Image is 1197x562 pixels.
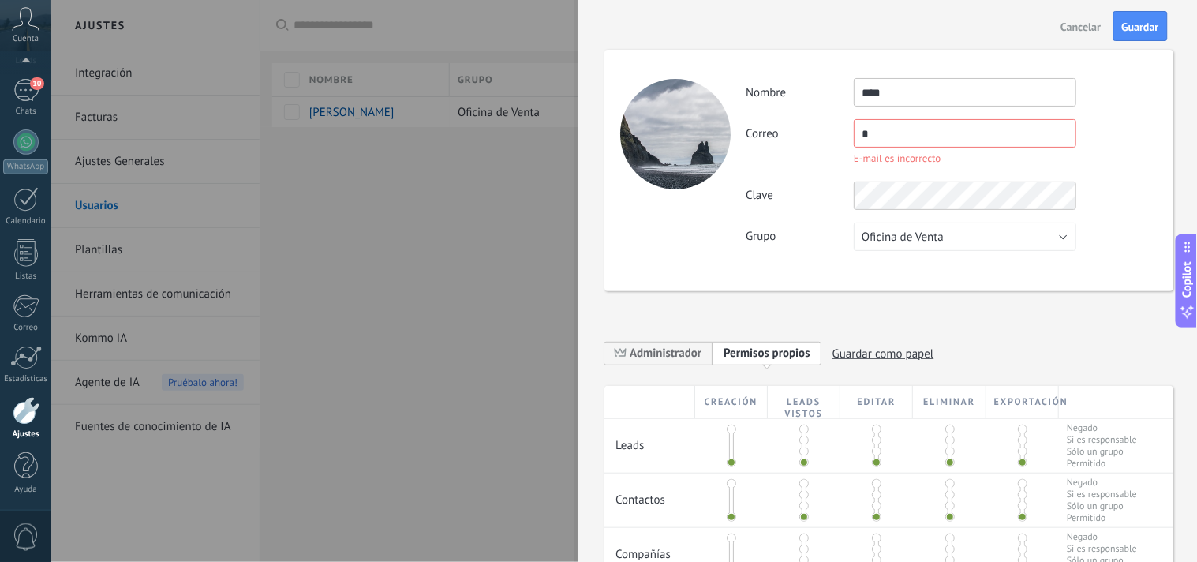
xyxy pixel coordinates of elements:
span: Si es responsable [1067,489,1137,500]
div: Listas [3,272,49,282]
label: Correo [746,126,854,141]
span: Negado [1067,477,1137,489]
span: Cuenta [13,34,39,44]
div: Estadísticas [3,374,49,384]
span: Guardar [1122,21,1159,32]
button: Guardar [1113,11,1168,41]
span: 10 [30,77,43,90]
div: Chats [3,107,49,117]
div: Creación [695,386,768,418]
div: Correo [3,323,49,333]
span: Si es responsable [1067,543,1137,555]
span: Permisos propios [724,346,810,361]
div: E-mail es incorrecto [854,152,941,165]
label: Clave [746,188,854,203]
span: Permitido [1067,512,1137,524]
span: Negado [1067,422,1137,434]
span: Cancelar [1061,21,1102,32]
div: Editar [840,386,913,418]
span: Add new role [713,341,821,365]
span: Guardar como papel [832,342,934,366]
div: Exportación [986,386,1059,418]
span: Sólo un grupo [1067,500,1137,512]
div: Leads [604,419,695,461]
span: Negado [1067,531,1137,543]
div: Contactos [604,474,695,515]
button: Cancelar [1055,13,1108,39]
div: Ayuda [3,485,49,495]
div: Leads vistos [768,386,840,418]
div: Calendario [3,216,49,227]
div: Eliminar [913,386,986,418]
span: Oficina de Venta [862,230,944,245]
span: Si es responsable [1067,434,1137,446]
label: Grupo [746,229,854,244]
button: Oficina de Venta [854,223,1076,251]
span: Copilot [1180,262,1195,298]
span: Permitido [1067,458,1137,470]
span: Administrador [630,346,701,361]
span: Administrador [604,341,713,365]
span: Sólo un grupo [1067,446,1137,458]
div: Ajustes [3,429,49,440]
label: Nombre [746,85,854,100]
div: WhatsApp [3,159,48,174]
